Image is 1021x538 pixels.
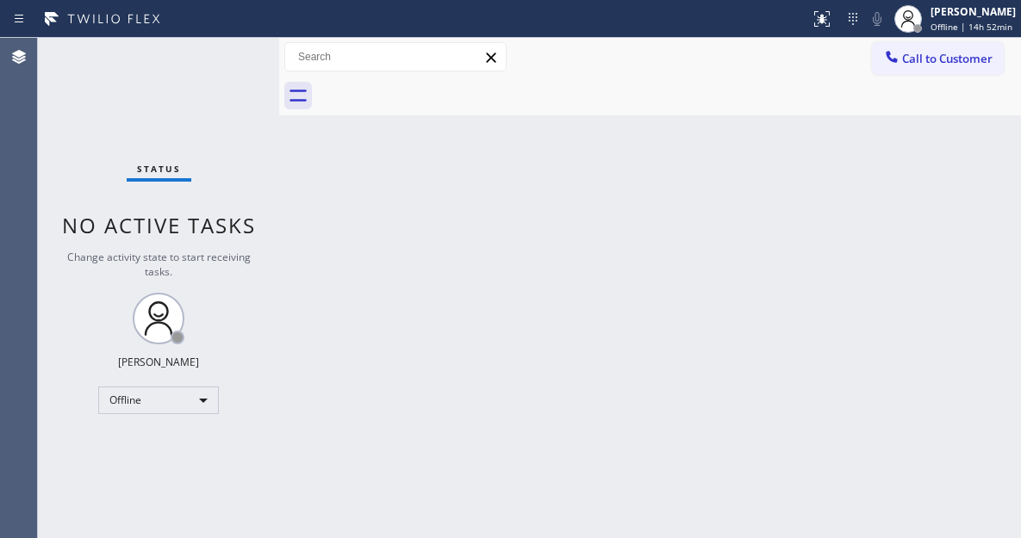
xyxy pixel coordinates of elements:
span: Status [137,163,181,175]
span: Call to Customer [902,51,993,66]
button: Mute [865,7,889,31]
div: Offline [98,386,219,414]
span: Change activity state to start receiving tasks. [67,250,251,279]
div: [PERSON_NAME] [118,355,199,369]
div: [PERSON_NAME] [931,4,1016,19]
span: No active tasks [62,211,256,239]
input: Search [285,43,506,71]
button: Call to Customer [872,42,1004,75]
span: Offline | 14h 52min [931,21,1012,33]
